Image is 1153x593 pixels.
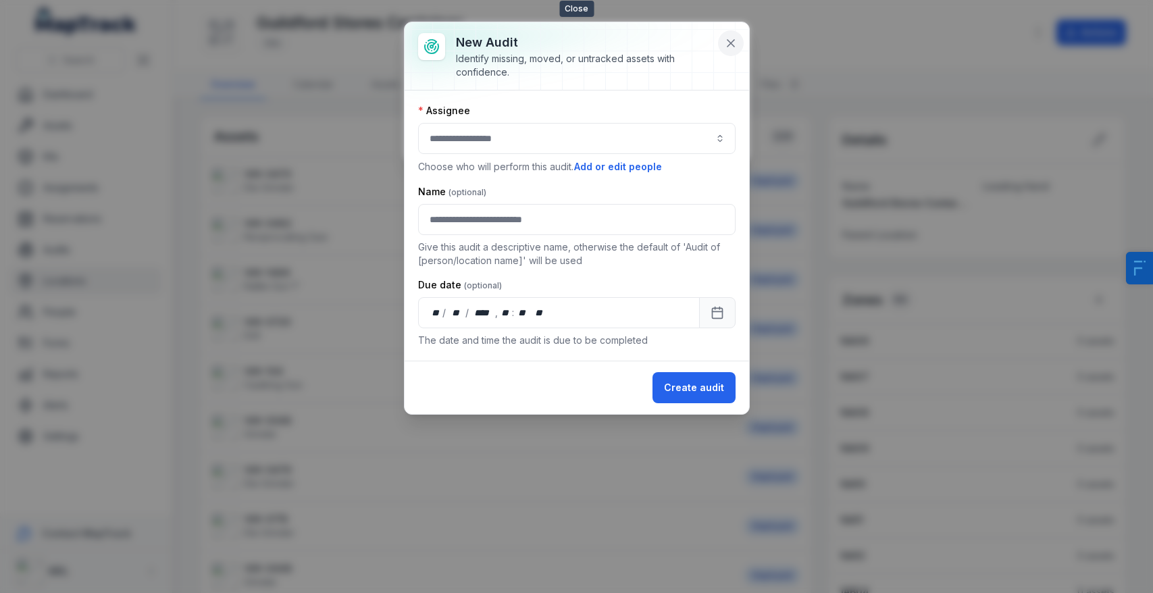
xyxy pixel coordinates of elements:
[559,1,594,17] span: Close
[447,306,465,319] div: month,
[515,306,529,319] div: minute,
[652,372,736,403] button: Create audit
[512,306,515,319] div: :
[418,104,470,118] label: Assignee
[456,33,714,52] h3: New audit
[573,159,663,174] button: Add or edit people
[442,306,447,319] div: /
[418,240,736,267] p: Give this audit a descriptive name, otherwise the default of 'Audit of [person/location name]' wi...
[418,185,486,199] label: Name
[470,306,495,319] div: year,
[456,52,714,79] div: Identify missing, moved, or untracked assets with confidence.
[532,306,546,319] div: am/pm,
[430,306,443,319] div: day,
[499,306,513,319] div: hour,
[418,278,502,292] label: Due date
[418,334,736,347] p: The date and time the audit is due to be completed
[495,306,499,319] div: ,
[418,159,736,174] p: Choose who will perform this audit.
[418,123,736,154] input: audit-add:assignee_id-label
[465,306,470,319] div: /
[699,297,736,328] button: Calendar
